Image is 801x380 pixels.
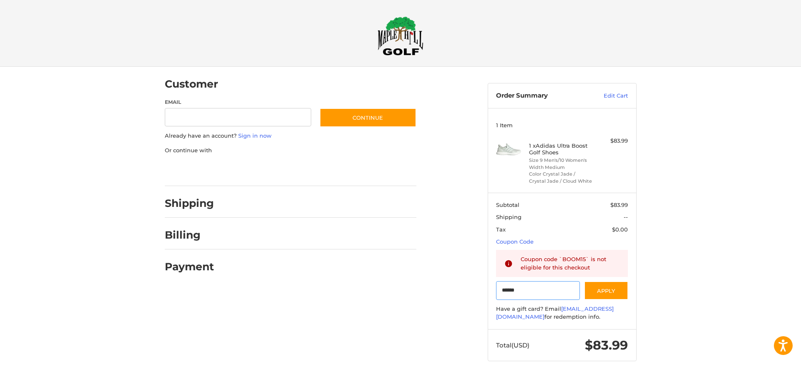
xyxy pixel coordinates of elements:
[233,163,295,178] iframe: PayPal-paylater
[303,163,366,178] iframe: PayPal-venmo
[496,305,628,321] div: Have a gift card? Email for redemption info.
[529,142,593,156] h4: 1 x Adidas Ultra Boost Golf Shoes
[496,122,628,128] h3: 1 Item
[378,16,423,55] img: Maple Hill Golf
[610,201,628,208] span: $83.99
[165,229,214,242] h2: Billing
[496,214,521,220] span: Shipping
[165,146,416,155] p: Or continue with
[165,98,312,106] label: Email
[595,137,628,145] div: $83.99
[496,281,580,300] input: Gift Certificate or Coupon Code
[529,157,593,164] li: Size 9 Men's/10 Women's
[320,108,416,127] button: Continue
[162,163,224,178] iframe: PayPal-paypal
[612,226,628,233] span: $0.00
[529,171,593,184] li: Color Crystal Jade / Crystal Jade / Cloud White
[496,341,529,349] span: Total (USD)
[165,78,218,91] h2: Customer
[165,197,214,210] h2: Shipping
[496,92,586,100] h3: Order Summary
[624,214,628,220] span: --
[732,357,801,380] iframe: Google Customer Reviews
[521,255,620,272] div: Coupon code `BOOM15` is not eligible for this checkout
[165,260,214,273] h2: Payment
[585,337,628,353] span: $83.99
[584,281,628,300] button: Apply
[496,201,519,208] span: Subtotal
[496,226,506,233] span: Tax
[586,92,628,100] a: Edit Cart
[165,132,416,140] p: Already have an account?
[496,238,534,245] a: Coupon Code
[529,164,593,171] li: Width Medium
[238,132,272,139] a: Sign in now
